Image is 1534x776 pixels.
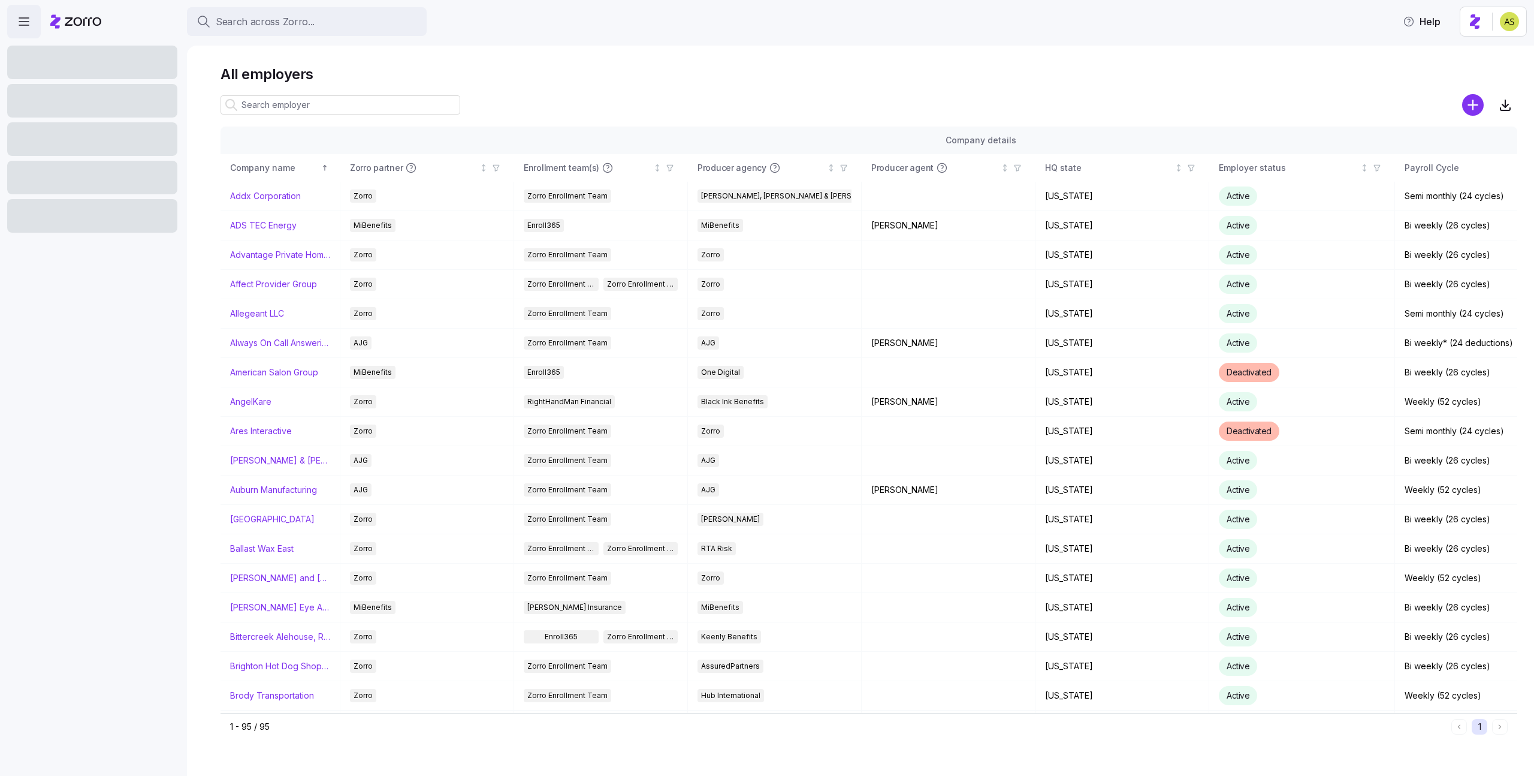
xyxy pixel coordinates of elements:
span: Active [1227,249,1249,260]
span: Zorro Enrollment Team [607,630,675,643]
div: Employer status [1219,161,1358,175]
th: Enrollment team(s)Not sorted [514,154,688,182]
span: Enrollment team(s) [524,162,599,174]
div: Payroll Cycle [1405,161,1532,175]
span: Zorro Enrollment Team [527,454,608,467]
span: Zorro Enrollment Team [527,572,608,585]
span: Enroll365 [527,219,560,232]
span: Zorro Enrollment Team [527,425,608,438]
button: Help [1393,10,1450,34]
a: ADS TEC Energy [230,219,297,231]
a: [GEOGRAPHIC_DATA] [230,513,315,525]
td: [US_STATE] [1035,622,1209,652]
span: Zorro Enrollment Team [527,190,608,203]
div: 1 - 95 / 95 [230,721,1447,733]
div: Not sorted [653,164,662,172]
span: Zorro [701,307,720,320]
span: Zorro [354,660,373,673]
th: HQ stateNot sorted [1035,154,1209,182]
div: Not sorted [1360,164,1369,172]
span: Hub International [701,689,760,702]
svg: add icon [1462,94,1484,116]
td: [US_STATE] [1035,711,1209,740]
td: [US_STATE] [1035,505,1209,534]
td: [PERSON_NAME] [862,387,1035,417]
span: Zorro [354,542,373,555]
span: AssuredPartners [701,660,760,673]
span: Active [1227,308,1249,318]
span: AJG [354,454,368,467]
td: [US_STATE] [1035,681,1209,711]
span: Deactivated [1227,426,1272,436]
span: Active [1227,455,1249,465]
img: 2a591ca43c48773f1b6ab43d7a2c8ce9 [1500,12,1519,31]
td: [US_STATE] [1035,446,1209,476]
td: [US_STATE] [1035,270,1209,299]
span: Zorro Enrollment Team [527,307,608,320]
td: [US_STATE] [1035,240,1209,270]
span: Zorro partner [350,162,403,174]
div: Not sorted [1174,164,1183,172]
span: Zorro Enrollment Team [527,278,595,291]
button: Previous page [1451,719,1467,735]
span: Active [1227,396,1249,407]
span: Active [1227,543,1249,554]
td: [US_STATE] [1035,652,1209,681]
a: Affect Provider Group [230,278,317,290]
span: Zorro [354,630,373,643]
span: Zorro [701,278,720,291]
span: Keenly Benefits [701,630,757,643]
span: Zorro [354,307,373,320]
span: AJG [701,483,715,497]
div: Not sorted [479,164,488,172]
span: Producer agent [871,162,934,174]
td: [US_STATE] [1035,299,1209,329]
span: Enroll365 [545,630,578,643]
span: AJG [701,336,715,350]
span: Active [1227,631,1249,642]
span: Active [1227,191,1249,201]
a: Brody Transportation [230,690,314,702]
a: Auburn Manufacturing [230,484,317,496]
th: Company nameSorted ascending [221,154,340,182]
th: Employer statusNot sorted [1209,154,1395,182]
h1: All employers [221,65,1517,83]
span: Enroll365 [527,366,560,379]
span: Active [1227,338,1249,348]
div: Sorted ascending [321,164,329,172]
span: Active [1227,602,1249,612]
span: [PERSON_NAME] [701,513,760,526]
span: MiBenefits [354,219,392,232]
div: Company name [230,161,319,175]
span: Zorro Enrollment Experts [607,278,675,291]
td: [US_STATE] [1035,593,1209,622]
td: [US_STATE] [1035,211,1209,240]
a: Advantage Private Home Care [230,249,330,261]
td: [US_STATE] [1035,182,1209,211]
a: Bittercreek Alehouse, Red Feather Lounge, Diablo & Sons Saloon [230,631,330,643]
button: Search across Zorro... [187,7,427,36]
span: MiBenefits [354,601,392,614]
div: Not sorted [1001,164,1009,172]
span: Zorro Enrollment Team [527,483,608,497]
td: [US_STATE] [1035,534,1209,564]
td: [US_STATE] [1035,358,1209,387]
span: Deactivated [1227,367,1272,377]
td: [PERSON_NAME] [862,711,1035,740]
th: Producer agentNot sorted [862,154,1035,182]
span: Active [1227,514,1249,524]
a: American Salon Group [230,366,318,378]
a: Addx Corporation [230,190,301,202]
span: AJG [354,336,368,350]
td: [US_STATE] [1035,329,1209,358]
a: Ballast Wax East [230,543,294,555]
button: 1 [1472,719,1487,735]
a: Allegeant LLC [230,308,284,320]
span: MiBenefits [701,601,739,614]
span: Zorro [354,513,373,526]
a: [PERSON_NAME] and [PERSON_NAME]'s Furniture [230,572,330,584]
span: Zorro [354,190,373,203]
span: Zorro [701,248,720,261]
span: Active [1227,220,1249,230]
td: [US_STATE] [1035,564,1209,593]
